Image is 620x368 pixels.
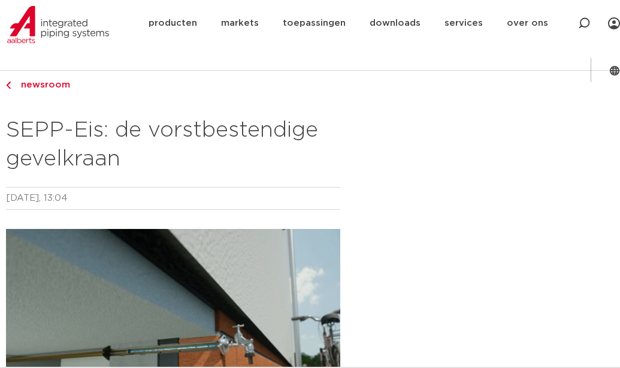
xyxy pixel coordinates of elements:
span: , [39,194,41,203]
time: 13:04 [44,194,68,203]
h2: SEPP-Eis: de vorstbestendige gevelkraan [6,116,340,174]
div: my IPS [608,10,620,37]
span: newsroom [14,80,70,89]
a: newsroom [6,78,340,92]
time: [DATE] [6,194,39,203]
img: chevron-right.svg [6,82,11,89]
